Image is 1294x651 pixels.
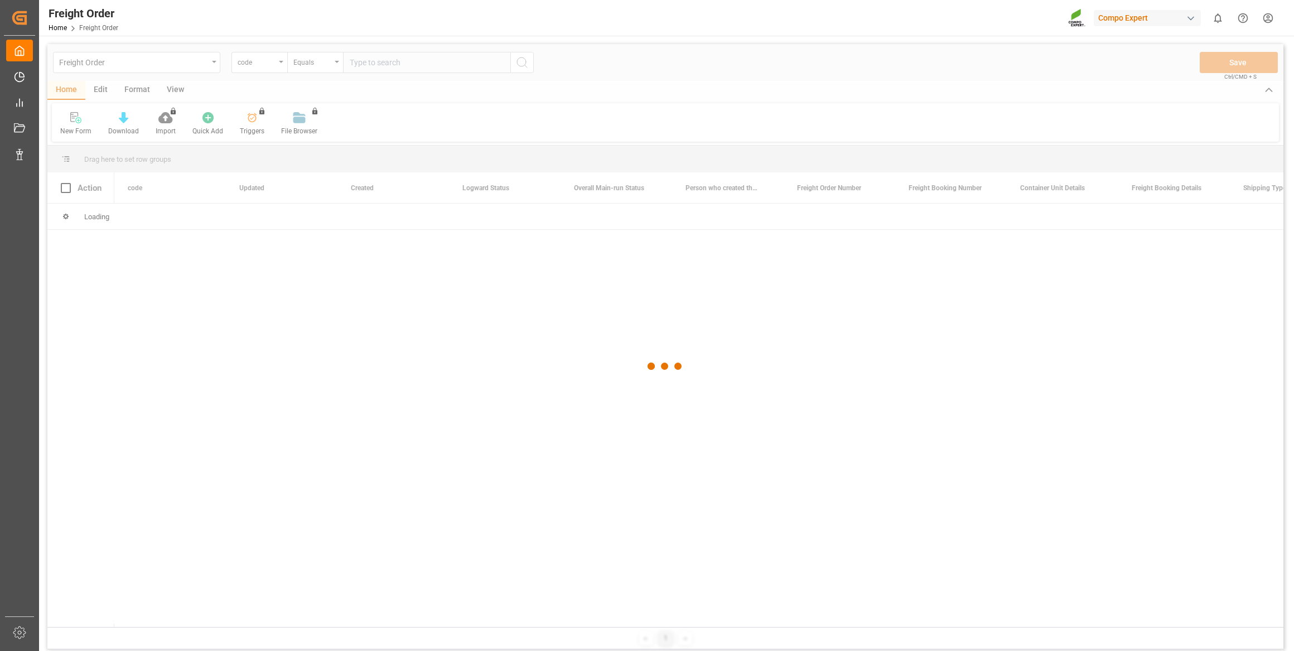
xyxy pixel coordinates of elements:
[1094,10,1201,26] div: Compo Expert
[49,24,67,32] a: Home
[1068,8,1086,28] img: Screenshot%202023-09-29%20at%2010.02.21.png_1712312052.png
[1230,6,1256,31] button: Help Center
[49,5,118,22] div: Freight Order
[1205,6,1230,31] button: show 0 new notifications
[1094,7,1205,28] button: Compo Expert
